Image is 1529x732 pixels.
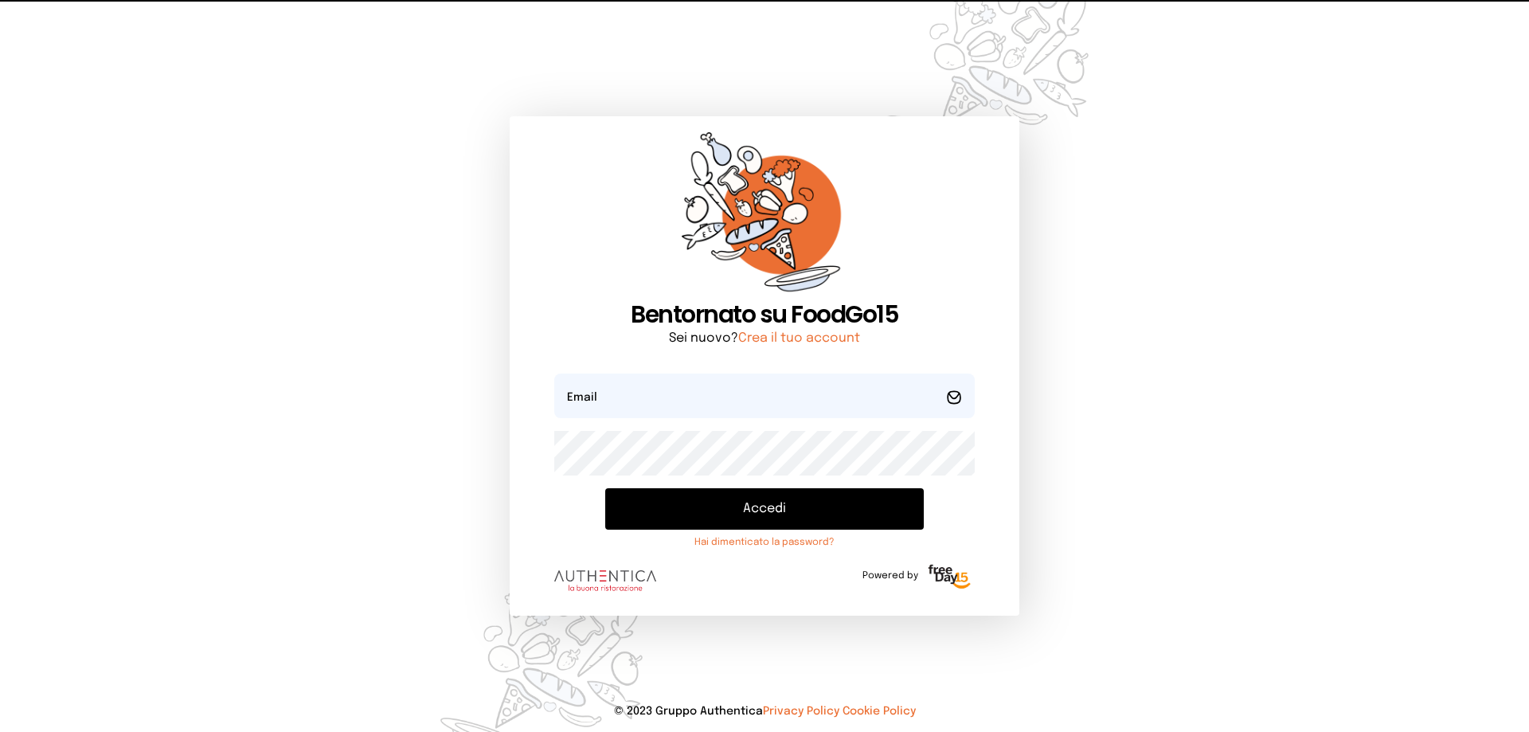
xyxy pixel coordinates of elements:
img: logo-freeday.3e08031.png [925,562,975,593]
span: Powered by [862,570,918,582]
a: Crea il tuo account [738,331,860,345]
img: logo.8f33a47.png [554,570,656,591]
p: © 2023 Gruppo Authentica [25,703,1504,719]
a: Privacy Policy [763,706,839,717]
p: Sei nuovo? [554,329,975,348]
a: Hai dimenticato la password? [605,536,924,549]
img: sticker-orange.65babaf.png [682,132,847,300]
a: Cookie Policy [843,706,916,717]
button: Accedi [605,488,924,530]
h1: Bentornato su FoodGo15 [554,300,975,329]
